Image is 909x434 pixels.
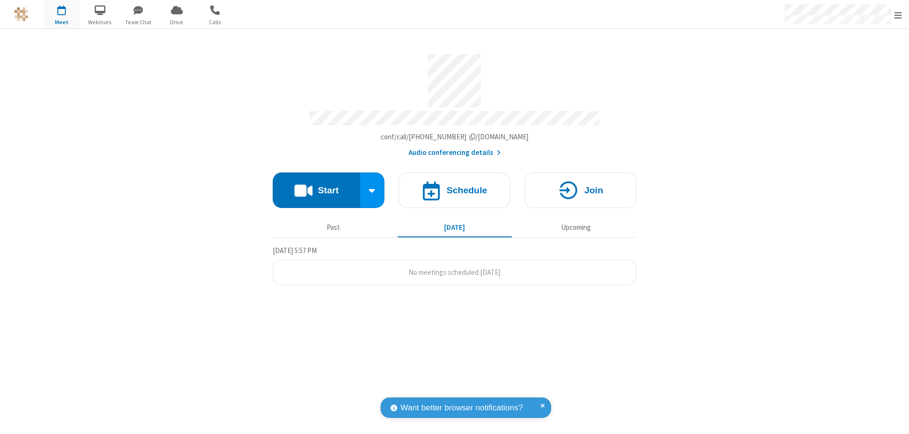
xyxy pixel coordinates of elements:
[276,218,391,236] button: Past
[409,268,500,277] span: No meetings scheduled [DATE]
[398,218,512,236] button: [DATE]
[44,18,80,27] span: Meet
[360,172,385,208] div: Start conference options
[82,18,118,27] span: Webinars
[273,47,636,158] section: Account details
[519,218,633,236] button: Upcoming
[273,245,636,286] section: Today's Meetings
[14,7,28,21] img: QA Selenium DO NOT DELETE OR CHANGE
[525,172,636,208] button: Join
[409,147,501,158] button: Audio conferencing details
[273,246,317,255] span: [DATE] 5:57 PM
[381,132,529,141] span: Copy my meeting room link
[885,409,902,427] iframe: Chat
[121,18,156,27] span: Team Chat
[446,186,487,195] h4: Schedule
[401,402,523,414] span: Want better browser notifications?
[381,132,529,143] button: Copy my meeting room linkCopy my meeting room link
[318,186,339,195] h4: Start
[197,18,233,27] span: Calls
[584,186,603,195] h4: Join
[159,18,195,27] span: Drive
[273,172,360,208] button: Start
[399,172,510,208] button: Schedule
